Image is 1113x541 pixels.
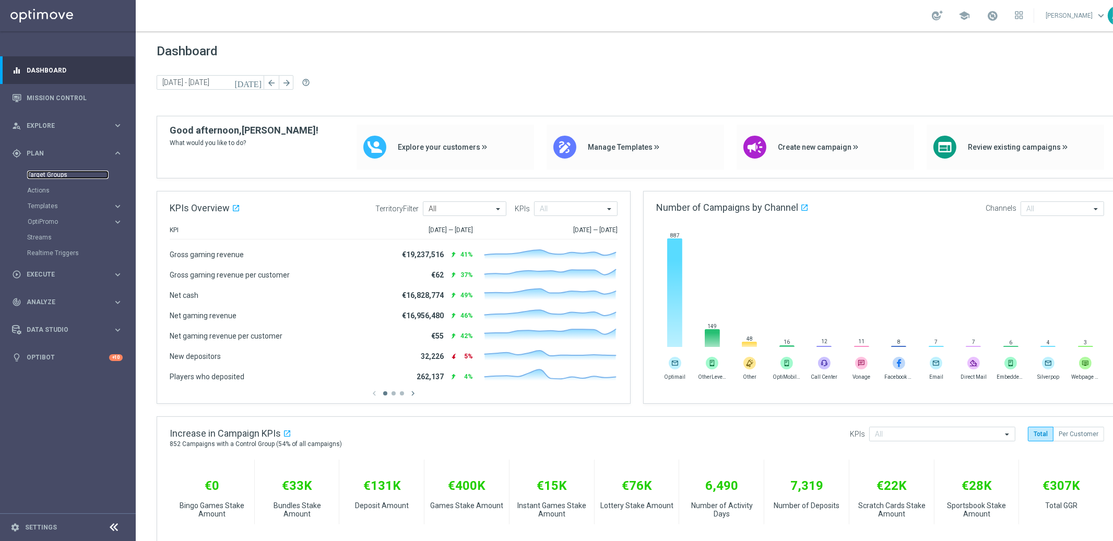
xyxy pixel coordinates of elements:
[25,524,57,531] a: Settings
[27,271,113,278] span: Execute
[958,10,970,21] span: school
[27,183,135,198] div: Actions
[113,325,123,335] i: keyboard_arrow_right
[27,198,135,214] div: Templates
[12,297,21,307] i: track_changes
[27,230,135,245] div: Streams
[113,270,123,280] i: keyboard_arrow_right
[27,167,135,183] div: Target Groups
[11,66,123,75] button: equalizer Dashboard
[12,121,21,130] i: person_search
[11,122,123,130] button: person_search Explore keyboard_arrow_right
[27,327,113,333] span: Data Studio
[27,218,123,226] button: OptiPromo keyboard_arrow_right
[27,245,135,261] div: Realtime Triggers
[12,66,21,75] i: equalizer
[28,203,102,209] span: Templates
[27,84,123,112] a: Mission Control
[12,270,21,279] i: play_circle_outline
[11,353,123,362] button: lightbulb Optibot +10
[27,171,109,179] a: Target Groups
[12,149,21,158] i: gps_fixed
[28,219,102,225] span: OptiPromo
[12,353,21,362] i: lightbulb
[27,214,135,230] div: OptiPromo
[109,354,123,361] div: +10
[28,203,113,209] div: Templates
[1095,10,1107,21] span: keyboard_arrow_down
[1045,8,1108,23] a: [PERSON_NAME]keyboard_arrow_down
[12,84,123,112] div: Mission Control
[12,297,113,307] div: Analyze
[27,249,109,257] a: Realtime Triggers
[113,121,123,130] i: keyboard_arrow_right
[27,202,123,210] button: Templates keyboard_arrow_right
[113,201,123,211] i: keyboard_arrow_right
[27,186,109,195] a: Actions
[27,56,123,84] a: Dashboard
[27,344,109,371] a: Optibot
[27,233,109,242] a: Streams
[113,217,123,227] i: keyboard_arrow_right
[11,326,123,334] button: Data Studio keyboard_arrow_right
[12,344,123,371] div: Optibot
[12,121,113,130] div: Explore
[11,149,123,158] button: gps_fixed Plan keyboard_arrow_right
[28,219,113,225] div: OptiPromo
[12,270,113,279] div: Execute
[11,94,123,102] button: Mission Control
[10,523,20,532] i: settings
[11,270,123,279] button: play_circle_outline Execute keyboard_arrow_right
[27,299,113,305] span: Analyze
[12,149,113,158] div: Plan
[12,325,113,334] div: Data Studio
[113,297,123,307] i: keyboard_arrow_right
[113,148,123,158] i: keyboard_arrow_right
[11,298,123,306] button: track_changes Analyze keyboard_arrow_right
[27,123,113,129] span: Explore
[27,150,113,157] span: Plan
[12,56,123,84] div: Dashboard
